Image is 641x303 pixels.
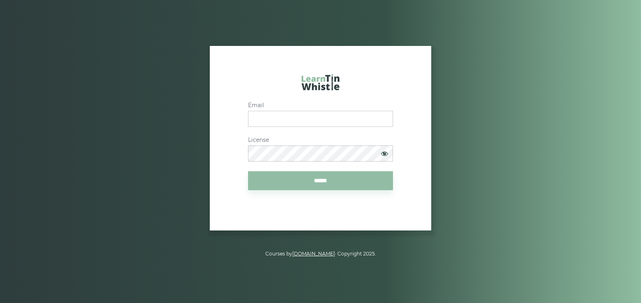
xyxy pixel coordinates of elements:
[302,74,339,94] a: LearnTinWhistle.com
[248,137,393,143] label: License
[93,250,548,258] p: Courses by · Copyright 2025.
[292,251,335,257] a: [DOMAIN_NAME]
[302,74,339,90] img: LearnTinWhistle.com
[248,102,393,109] label: Email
